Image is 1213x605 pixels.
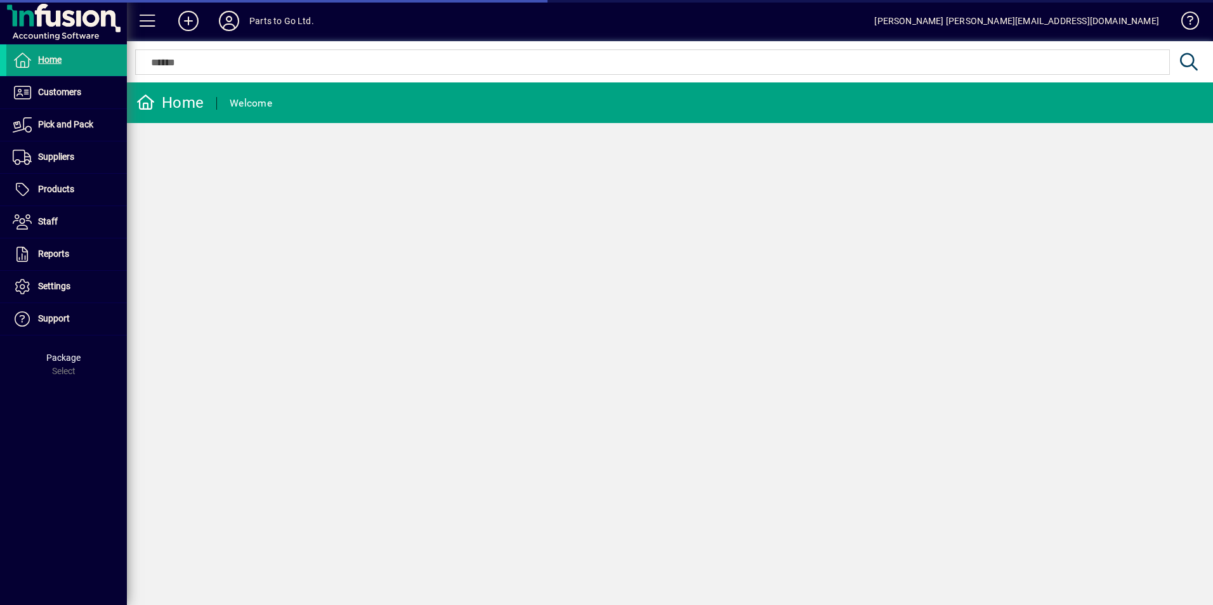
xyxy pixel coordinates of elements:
[6,174,127,205] a: Products
[6,77,127,108] a: Customers
[6,271,127,302] a: Settings
[38,87,81,97] span: Customers
[38,281,70,291] span: Settings
[1172,3,1197,44] a: Knowledge Base
[209,10,249,32] button: Profile
[38,184,74,194] span: Products
[38,216,58,226] span: Staff
[38,249,69,259] span: Reports
[6,109,127,141] a: Pick and Pack
[136,93,204,113] div: Home
[230,93,272,114] div: Welcome
[38,119,93,129] span: Pick and Pack
[38,313,70,323] span: Support
[168,10,209,32] button: Add
[874,11,1159,31] div: [PERSON_NAME] [PERSON_NAME][EMAIL_ADDRESS][DOMAIN_NAME]
[38,152,74,162] span: Suppliers
[6,206,127,238] a: Staff
[6,141,127,173] a: Suppliers
[249,11,314,31] div: Parts to Go Ltd.
[46,353,81,363] span: Package
[6,238,127,270] a: Reports
[6,303,127,335] a: Support
[38,55,62,65] span: Home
